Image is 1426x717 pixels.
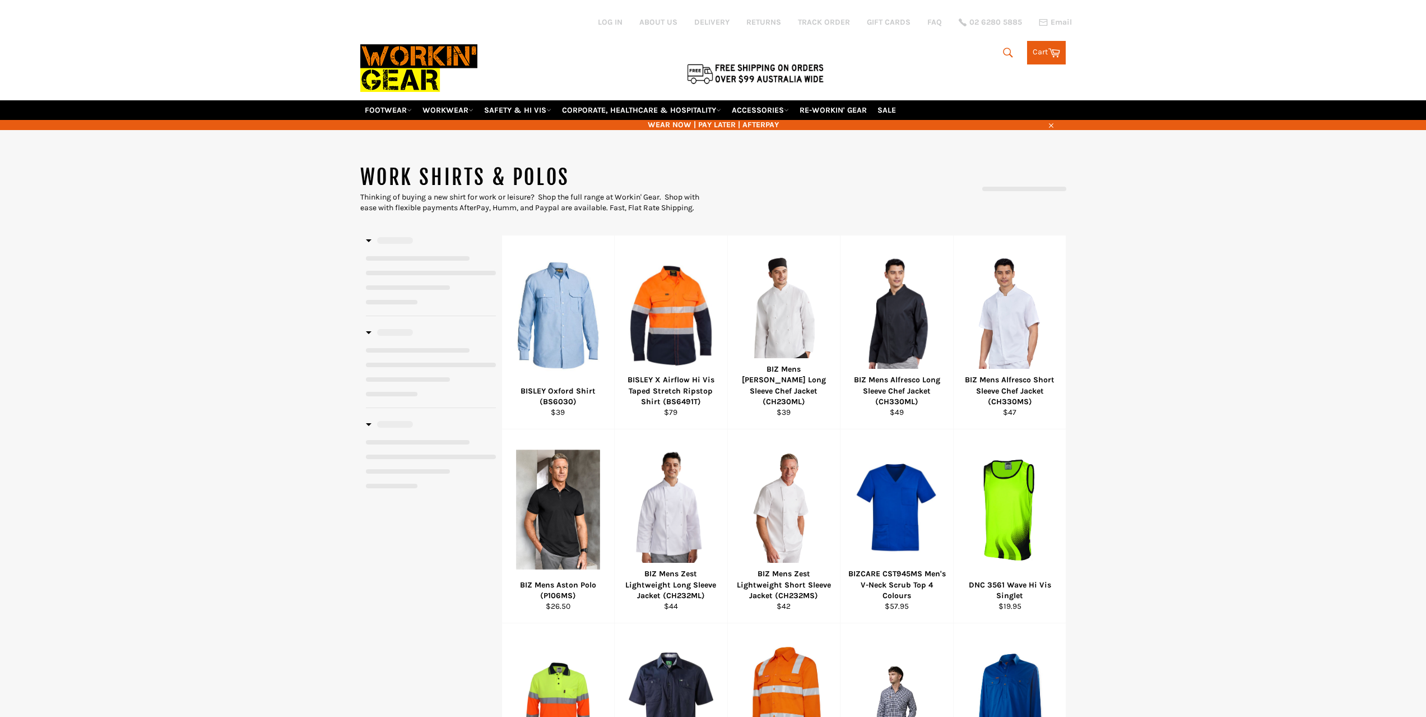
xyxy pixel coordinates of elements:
div: $26.50 [509,601,607,612]
a: SAFETY & HI VIS [480,100,556,120]
a: 02 6280 5885 [959,18,1022,26]
div: $57.95 [848,601,946,612]
div: BIZ Mens Alfresco Short Sleeve Chef Jacket (CH330MS) [960,374,1059,407]
div: BIZ Mens Aston Polo (P106MS) [509,580,607,602]
div: DNC 3561 Wave Hi Vis Singlet [960,580,1059,602]
a: FOOTWEAR [360,100,416,120]
a: SALE [873,100,900,120]
a: BIZ Mens Zest Lightweight Short Sleeve Jacket (CH232MS) - Workin' Gear BIZ Mens Zest Lightweight ... [727,429,840,623]
img: BISLEY X Airflow Hi Vis Taped Stretch Ripstop Shirt (BS6491T) - Workin' Gear [629,259,713,372]
img: Workin Gear leaders in Workwear, Safety Boots, PPE, Uniforms. Australia's No.1 in Workwear [360,36,477,100]
a: BISLEY X Airflow Hi Vis Taped Stretch Ripstop Shirt (BS6491T) - Workin' Gear BISLEY X Airflow Hi ... [614,235,727,429]
div: $19.95 [960,601,1059,612]
span: 02 6280 5885 [969,18,1022,26]
div: BIZ Mens Zest Lightweight Short Sleeve Jacket (CH232MS) [735,568,833,601]
img: BIZ Mens Zest Lightweight Long Sleeve Jacket (CH232ML) - Workin' Gear [629,450,713,569]
div: $39 [735,407,833,418]
div: BIZ Mens Zest Lightweight Long Sleeve Jacket (CH232ML) [622,568,721,601]
a: ABOUT US [639,17,677,27]
a: BIZ Mens Al Dente Long Sleeve Chef Jacket (CH230ML) - Workin' Gear BIZ Mens [PERSON_NAME] Long Sl... [727,235,840,429]
a: Log in [598,17,623,27]
div: $49 [848,407,946,418]
div: $79 [622,407,721,418]
div: Thinking of buying a new shirt for work or leisure? Shop the full range at Workin' Gear. Shop wit... [360,192,713,214]
a: ACCESSORIES [727,100,793,120]
h1: WORK SHIRTS & POLOS [360,164,713,192]
a: BISLEY BS6030 Oxford Shirt - Workin Gear BISLEY Oxford Shirt (BS6030) $39 [501,235,615,429]
a: RE-WORKIN' GEAR [795,100,871,120]
a: DELIVERY [694,17,730,27]
div: BIZ Mens [PERSON_NAME] Long Sleeve Chef Jacket (CH230ML) [735,364,833,407]
img: BIZ Mens Alfresco Long Sleeve Chef Jacket (CH330ML) - Workin' Gear [854,256,939,375]
a: BIZ Mens Zest Lightweight Long Sleeve Jacket (CH232ML) - Workin' Gear BIZ Mens Zest Lightweight L... [614,429,727,623]
a: GIFT CARDS [867,17,911,27]
div: BIZ Mens Alfresco Long Sleeve Chef Jacket (CH330ML) [848,374,946,407]
div: $39 [509,407,607,418]
a: Email [1039,18,1072,27]
a: CORPORATE, HEALTHCARE & HOSPITALITY [558,100,726,120]
img: BIZ Mens Zest Lightweight Short Sleeve Jacket (CH232MS) - Workin' Gear [742,450,826,569]
img: BIZ Mens Al Dente Long Sleeve Chef Jacket (CH230ML) - Workin' Gear [742,256,826,375]
a: WORKWEAR [418,100,478,120]
a: BIZCARE CST945MS Men's V-Neck Scrub Top 4 Colours - Workin' Gear BIZCARE CST945MS Men's V-Neck Sc... [840,429,953,623]
a: BIZ Mens Aston Polo - WORKIN GEAR BIZ Mens Aston Polo (P106MS) $26.50 [501,429,615,623]
div: BIZCARE CST945MS Men's V-Neck Scrub Top 4 Colours [848,568,946,601]
img: BISLEY BS6030 Oxford Shirt - Workin Gear [516,259,601,372]
div: BISLEY Oxford Shirt (BS6030) [509,386,607,408]
a: BIZ Mens Alfresco Long Sleeve Chef Jacket (CH330ML) - Workin' Gear BIZ Mens Alfresco Long Sleeve ... [840,235,953,429]
a: TRACK ORDER [798,17,850,27]
img: Flat $9.95 shipping Australia wide [685,62,825,85]
span: WEAR NOW | PAY LATER | AFTERPAY [360,119,1066,130]
div: $47 [960,407,1059,418]
img: BIZ Mens Aston Polo - WORKIN GEAR [516,450,601,569]
img: Workin Gear - DNC 3561 Wave Hi Vis Singlet [968,458,1052,561]
a: Cart [1027,41,1066,64]
div: BISLEY X Airflow Hi Vis Taped Stretch Ripstop Shirt (BS6491T) [622,374,721,407]
div: $44 [622,601,721,612]
img: Workin Gear CH330MS [968,256,1052,375]
a: Workin Gear CH330MS BIZ Mens Alfresco Short Sleeve Chef Jacket (CH330MS) $47 [953,235,1066,429]
img: BIZCARE CST945MS Men's V-Neck Scrub Top 4 Colours - Workin' Gear [854,446,939,573]
span: Email [1051,18,1072,26]
a: RETURNS [746,17,781,27]
a: Workin Gear - DNC 3561 Wave Hi Vis Singlet DNC 3561 Wave Hi Vis Singlet $19.95 [953,429,1066,623]
div: $42 [735,601,833,612]
a: FAQ [927,17,942,27]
